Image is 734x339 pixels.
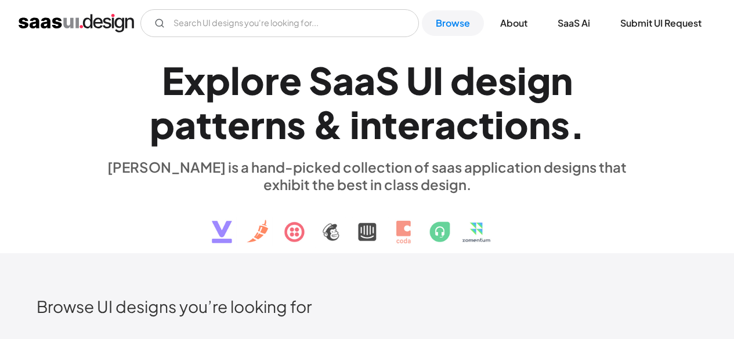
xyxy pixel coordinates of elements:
[420,102,435,147] div: r
[150,102,175,147] div: p
[205,58,230,103] div: p
[191,193,543,253] img: text, icon, saas logo
[19,14,134,32] a: home
[265,58,279,103] div: r
[313,102,343,147] div: &
[100,58,634,147] h1: Explore SaaS UI design patterns & interactions.
[544,10,604,36] a: SaaS Ai
[450,58,475,103] div: d
[486,10,541,36] a: About
[504,102,529,147] div: o
[551,58,573,103] div: n
[529,102,551,147] div: n
[350,102,360,147] div: i
[162,58,184,103] div: E
[265,102,287,147] div: n
[100,158,634,193] div: [PERSON_NAME] is a hand-picked collection of saas application designs that exhibit the best in cl...
[498,58,517,103] div: s
[606,10,715,36] a: Submit UI Request
[240,58,265,103] div: o
[435,102,456,147] div: a
[494,102,504,147] div: i
[456,102,479,147] div: c
[309,58,332,103] div: S
[250,102,265,147] div: r
[227,102,250,147] div: e
[287,102,306,147] div: s
[279,58,302,103] div: e
[332,58,354,103] div: a
[475,58,498,103] div: e
[375,58,399,103] div: S
[382,102,397,147] div: t
[360,102,382,147] div: n
[184,58,205,103] div: x
[196,102,212,147] div: t
[37,296,697,316] h2: Browse UI designs you’re looking for
[517,58,527,103] div: i
[527,58,551,103] div: g
[354,58,375,103] div: a
[230,58,240,103] div: l
[433,58,443,103] div: I
[406,58,433,103] div: U
[212,102,227,147] div: t
[551,102,570,147] div: s
[479,102,494,147] div: t
[422,10,484,36] a: Browse
[175,102,196,147] div: a
[570,102,585,147] div: .
[397,102,420,147] div: e
[140,9,419,37] form: Email Form
[140,9,419,37] input: Search UI designs you're looking for...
